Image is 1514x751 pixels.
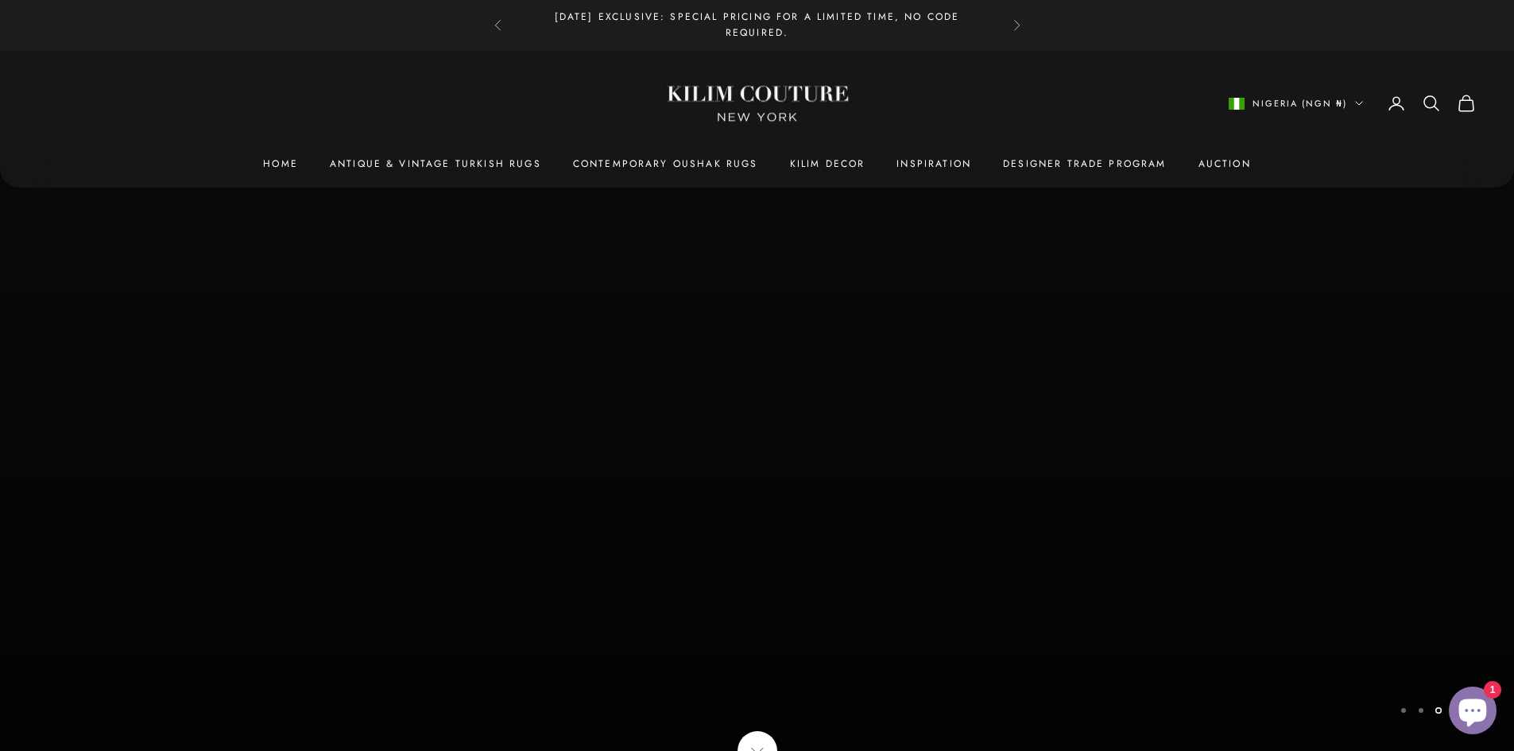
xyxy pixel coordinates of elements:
a: Contemporary Oushak Rugs [573,156,758,172]
button: Change country or currency [1229,96,1363,110]
summary: Kilim Decor [790,156,865,172]
a: Auction [1198,156,1251,172]
nav: Primary navigation [38,156,1476,172]
a: Inspiration [896,156,971,172]
a: Home [263,156,298,172]
a: Designer Trade Program [1003,156,1167,172]
a: Antique & Vintage Turkish Rugs [330,156,541,172]
img: Nigeria [1229,98,1245,110]
inbox-online-store-chat: Shopify online store chat [1444,687,1501,738]
p: [DATE] Exclusive: Special Pricing for a Limited Time, No Code Required. [535,10,980,41]
nav: Secondary navigation [1229,94,1476,113]
span: Nigeria (NGN ₦) [1253,96,1347,110]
